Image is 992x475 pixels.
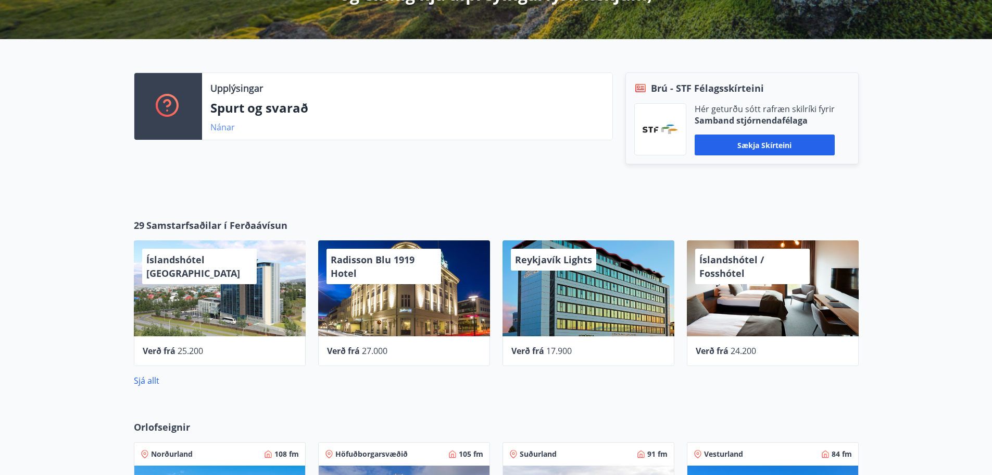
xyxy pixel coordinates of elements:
span: 91 fm [647,449,668,459]
span: Orlofseignir [134,420,190,434]
span: 108 fm [274,449,299,459]
span: Samstarfsaðilar í Ferðaávísun [146,218,287,232]
span: Verð frá [696,345,729,357]
a: Sjá allt [134,375,159,386]
span: Verð frá [143,345,175,357]
span: 24.200 [731,345,756,357]
p: Samband stjórnendafélaga [695,115,835,126]
span: 105 fm [459,449,483,459]
span: Radisson Blu 1919 Hotel [331,253,415,279]
p: Upplýsingar [210,81,263,95]
button: Sækja skírteini [695,135,835,155]
p: Spurt og svarað [210,99,604,117]
span: Reykjavík Lights [515,253,592,266]
span: Norðurland [151,449,193,459]
span: Íslandshótel [GEOGRAPHIC_DATA] [146,253,240,279]
span: Verð frá [511,345,544,357]
p: Hér geturðu sótt rafræn skilríki fyrir [695,103,835,115]
span: 27.000 [362,345,387,357]
span: Vesturland [704,449,743,459]
span: Íslandshótel / Fosshótel [699,253,764,279]
a: Nánar [210,121,235,133]
span: Brú - STF Félagsskírteini [651,81,764,95]
span: Suðurland [520,449,557,459]
span: 29 [134,218,144,232]
span: 17.900 [546,345,572,357]
span: Höfuðborgarsvæðið [335,449,408,459]
span: 84 fm [832,449,852,459]
img: vjCaq2fThgY3EUYqSgpjEiBg6WP39ov69hlhuPVN.png [643,125,678,134]
span: 25.200 [178,345,203,357]
span: Verð frá [327,345,360,357]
